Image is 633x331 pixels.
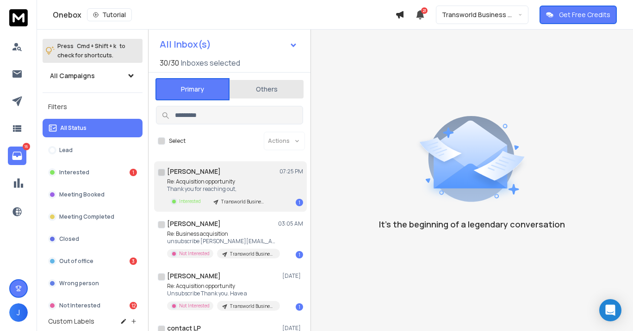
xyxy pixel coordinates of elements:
[53,8,395,21] div: Onebox
[160,40,211,49] h1: All Inbox(s)
[43,208,143,226] button: Meeting Completed
[59,280,99,287] p: Wrong person
[130,257,137,265] div: 3
[48,317,94,326] h3: Custom Labels
[43,141,143,159] button: Lead
[221,198,266,205] p: Transworld Business Advisors | Fashion
[379,218,565,231] p: It’s the beginning of a legendary conversation
[87,8,132,21] button: Tutorial
[9,303,28,322] button: J
[43,185,143,204] button: Meeting Booked
[167,219,221,228] h1: [PERSON_NAME]
[167,271,221,281] h1: [PERSON_NAME]
[169,137,186,145] label: Select
[230,79,304,99] button: Others
[23,143,30,150] p: 16
[43,274,143,293] button: Wrong person
[8,147,26,165] a: 16
[296,251,303,258] div: 1
[59,213,114,221] p: Meeting Completed
[167,230,278,238] p: Re: Business acquisition
[279,168,303,175] p: 07:25 PM
[59,302,100,309] p: Not Interested
[230,303,274,310] p: Transworld Business Advisors | Fashion
[296,303,303,311] div: 1
[230,251,274,257] p: Transworld Business Advisors | [GEOGRAPHIC_DATA]
[43,67,143,85] button: All Campaigns
[43,296,143,315] button: Not Interested12
[59,169,89,176] p: Interested
[179,302,210,309] p: Not Interested
[167,282,278,290] p: Re: Acquisition opportunity
[43,100,143,113] h3: Filters
[179,198,201,205] p: Interested
[540,6,617,24] button: Get Free Credits
[167,185,271,193] p: Thank you for reaching out,
[43,163,143,182] button: Interested1
[59,257,93,265] p: Out of office
[167,178,271,185] p: Re: Acquisition opportunity
[442,10,518,19] p: Transworld Business Advisors of [GEOGRAPHIC_DATA]
[75,41,118,51] span: Cmd + Shift + k
[59,147,73,154] p: Lead
[50,71,95,80] h1: All Campaigns
[167,290,278,297] p: Unsubscribe Thank you. Have a
[130,169,137,176] div: 1
[296,199,303,206] div: 1
[57,42,125,60] p: Press to check for shortcuts.
[43,252,143,270] button: Out of office3
[130,302,137,309] div: 12
[179,250,210,257] p: Not Interested
[421,7,428,14] span: 21
[155,78,230,100] button: Primary
[43,230,143,248] button: Closed
[599,299,621,321] div: Open Intercom Messenger
[152,35,305,54] button: All Inbox(s)
[59,235,79,243] p: Closed
[43,119,143,137] button: All Status
[181,57,240,68] h3: Inboxes selected
[559,10,610,19] p: Get Free Credits
[59,191,105,198] p: Meeting Booked
[167,167,221,176] h1: [PERSON_NAME]
[278,220,303,227] p: 03:05 AM
[167,238,278,245] p: unsubscribe [PERSON_NAME][EMAIL_ADDRESS][DOMAIN_NAME] [DATE], Oct
[282,272,303,280] p: [DATE]
[60,124,87,132] p: All Status
[160,57,179,68] span: 30 / 30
